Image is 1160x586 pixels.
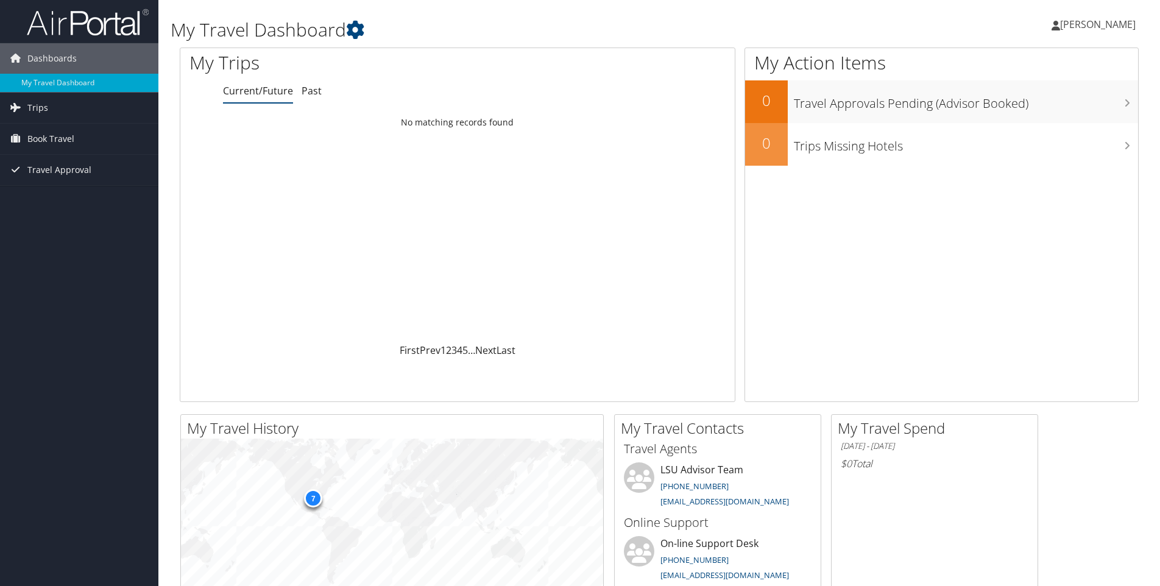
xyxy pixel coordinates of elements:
h6: Total [841,457,1028,470]
span: $0 [841,457,852,470]
a: Current/Future [223,84,293,97]
h3: Travel Approvals Pending (Advisor Booked) [794,89,1138,112]
a: Last [497,344,515,357]
a: Prev [420,344,440,357]
a: [EMAIL_ADDRESS][DOMAIN_NAME] [660,496,789,507]
span: Trips [27,93,48,123]
a: 5 [462,344,468,357]
h1: My Action Items [745,50,1138,76]
li: On-line Support Desk [618,536,818,586]
h3: Online Support [624,514,812,531]
a: Past [302,84,322,97]
h2: 0 [745,133,788,154]
span: [PERSON_NAME] [1060,18,1136,31]
h3: Trips Missing Hotels [794,132,1138,155]
a: 3 [451,344,457,357]
a: [PERSON_NAME] [1052,6,1148,43]
div: 7 [304,489,322,507]
a: Next [475,344,497,357]
h2: My Travel History [187,418,603,439]
span: Book Travel [27,124,74,154]
span: Travel Approval [27,155,91,185]
h2: My Travel Contacts [621,418,821,439]
a: First [400,344,420,357]
h6: [DATE] - [DATE] [841,440,1028,452]
a: 1 [440,344,446,357]
a: 0Travel Approvals Pending (Advisor Booked) [745,80,1138,123]
a: [PHONE_NUMBER] [660,554,729,565]
h3: Travel Agents [624,440,812,457]
td: No matching records found [180,111,735,133]
a: [EMAIL_ADDRESS][DOMAIN_NAME] [660,570,789,581]
span: … [468,344,475,357]
a: 0Trips Missing Hotels [745,123,1138,166]
h1: My Trips [189,50,495,76]
a: [PHONE_NUMBER] [660,481,729,492]
li: LSU Advisor Team [618,462,818,512]
img: airportal-logo.png [27,8,149,37]
h2: My Travel Spend [838,418,1038,439]
a: 2 [446,344,451,357]
h1: My Travel Dashboard [171,17,822,43]
h2: 0 [745,90,788,111]
a: 4 [457,344,462,357]
span: Dashboards [27,43,77,74]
